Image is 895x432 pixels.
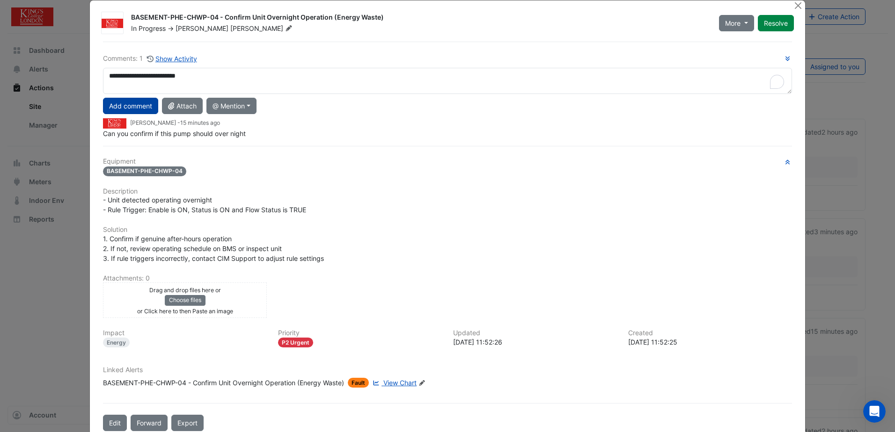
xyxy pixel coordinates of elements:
[176,24,228,32] span: [PERSON_NAME]
[863,400,886,423] iframe: Intercom live chat
[180,119,220,126] span: 2025-10-01 11:52:26
[103,158,792,166] h6: Equipment
[383,379,417,387] span: View Chart
[206,98,257,114] button: @ Mention
[793,0,803,10] button: Close
[418,380,425,387] fa-icon: Edit Linked Alerts
[453,329,617,337] h6: Updated
[131,415,168,431] button: Forward
[103,226,792,234] h6: Solution
[137,308,233,315] small: or Click here to then Paste an image
[147,53,198,64] button: Show Activity
[171,415,204,431] a: Export
[168,24,174,32] span: ->
[453,337,617,347] div: [DATE] 11:52:26
[278,329,442,337] h6: Priority
[628,337,792,347] div: [DATE] 11:52:25
[103,274,792,282] h6: Attachments: 0
[103,68,792,94] textarea: To enrich screen reader interactions, please activate Accessibility in Grammarly extension settings
[103,338,130,347] div: Energy
[103,329,267,337] h6: Impact
[103,98,158,114] button: Add comment
[103,187,792,195] h6: Description
[103,118,126,129] img: Kings College
[103,166,186,176] span: BASEMENT-PHE-CHWP-04
[348,378,369,388] span: Fault
[102,19,123,28] img: Kings College
[278,338,313,347] div: P2 Urgent
[162,98,203,114] button: Attach
[371,378,417,388] a: View Chart
[103,366,792,374] h6: Linked Alerts
[103,235,324,262] span: 1. Confirm if genuine after-hours operation 2. If not, review operating schedule on BMS or inspec...
[130,119,220,127] small: [PERSON_NAME] -
[165,295,205,305] button: Choose files
[131,13,708,24] div: BASEMENT-PHE-CHWP-04 - Confirm Unit Overnight Operation (Energy Waste)
[230,24,294,33] span: [PERSON_NAME]
[719,15,754,31] button: More
[758,15,794,31] button: Resolve
[131,24,166,32] span: In Progress
[103,415,127,431] button: Edit
[628,329,792,337] h6: Created
[725,18,741,28] span: More
[149,287,221,294] small: Drag and drop files here or
[103,196,306,214] span: - Unit detected operating overnight - Rule Trigger: Enable is ON, Status is ON and Flow Status is...
[103,130,246,137] span: Can you confirm if this pump should over night
[103,53,198,64] div: Comments: 1
[103,378,344,388] div: BASEMENT-PHE-CHWP-04 - Confirm Unit Overnight Operation (Energy Waste)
